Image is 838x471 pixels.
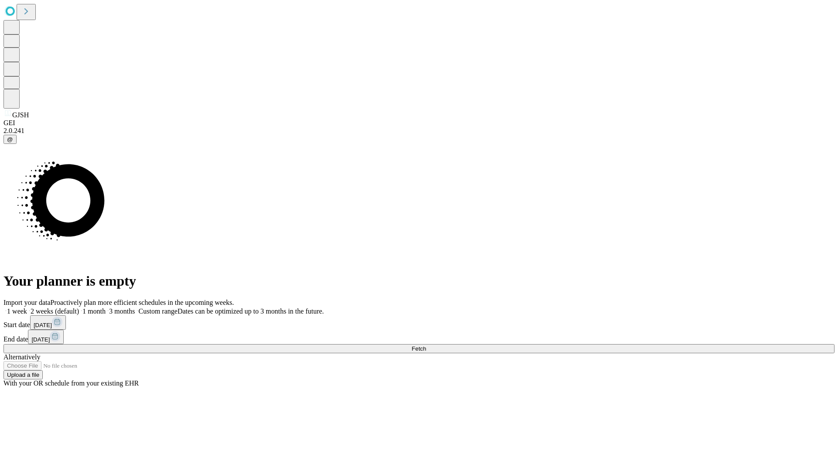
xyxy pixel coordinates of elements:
span: Fetch [412,345,426,352]
span: [DATE] [34,322,52,328]
div: End date [3,330,835,344]
button: [DATE] [30,315,66,330]
span: With your OR schedule from your existing EHR [3,379,139,387]
span: 2 weeks (default) [31,307,79,315]
span: 1 week [7,307,27,315]
div: 2.0.241 [3,127,835,135]
button: [DATE] [28,330,64,344]
span: @ [7,136,13,143]
button: @ [3,135,17,144]
span: 1 month [82,307,106,315]
span: Proactively plan more efficient schedules in the upcoming weeks. [51,299,234,306]
span: Dates can be optimized up to 3 months in the future. [178,307,324,315]
div: Start date [3,315,835,330]
span: [DATE] [31,336,50,343]
button: Upload a file [3,370,43,379]
button: Fetch [3,344,835,353]
div: GEI [3,119,835,127]
span: Custom range [138,307,177,315]
h1: Your planner is empty [3,273,835,289]
span: GJSH [12,111,29,119]
span: Alternatively [3,353,40,361]
span: Import your data [3,299,51,306]
span: 3 months [109,307,135,315]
